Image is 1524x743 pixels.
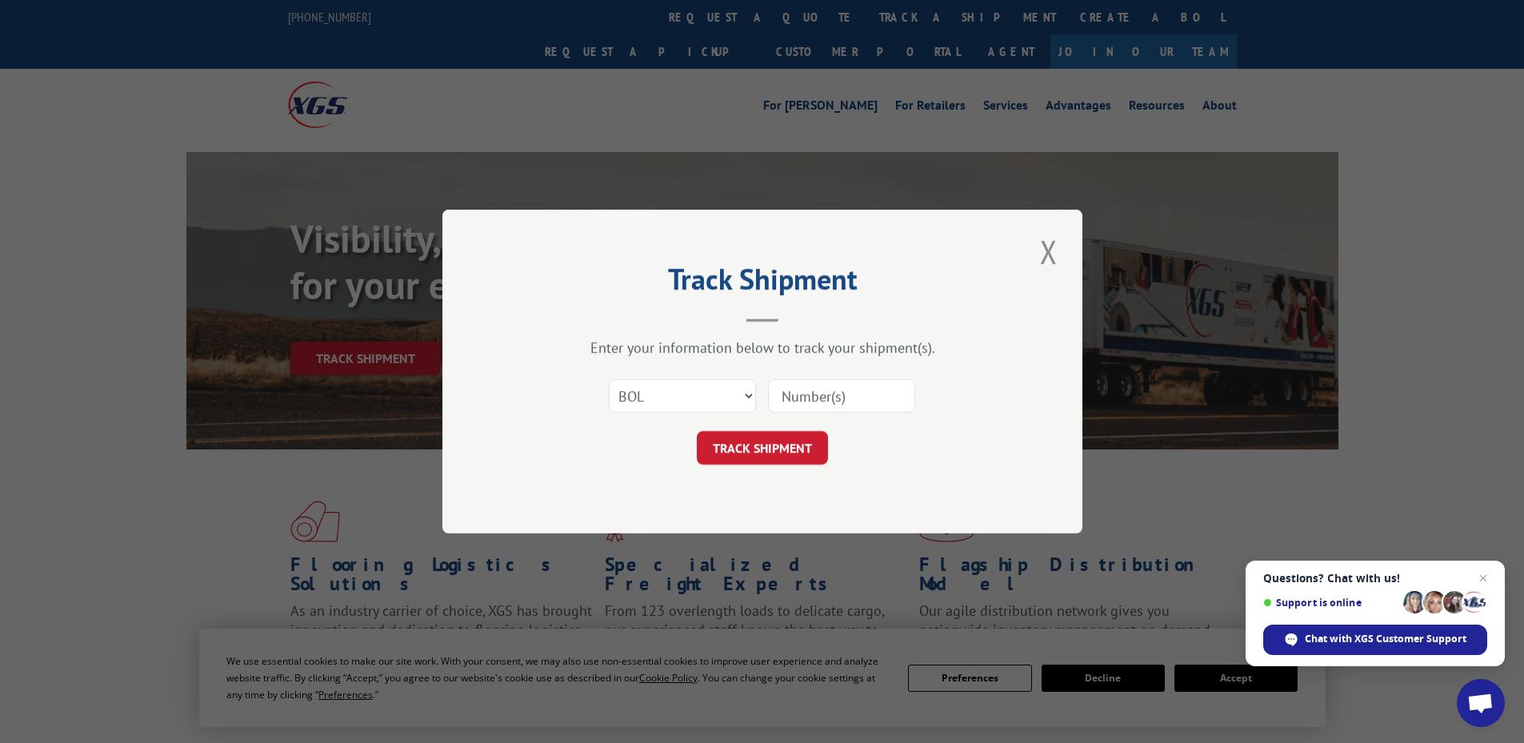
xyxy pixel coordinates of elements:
[1263,625,1487,655] span: Chat with XGS Customer Support
[1305,632,1466,646] span: Chat with XGS Customer Support
[522,268,1002,298] h2: Track Shipment
[1035,230,1062,274] button: Close modal
[522,338,1002,357] div: Enter your information below to track your shipment(s).
[1263,597,1398,609] span: Support is online
[697,431,828,465] button: TRACK SHIPMENT
[768,379,915,413] input: Number(s)
[1457,679,1505,727] a: Open chat
[1263,572,1487,585] span: Questions? Chat with us!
